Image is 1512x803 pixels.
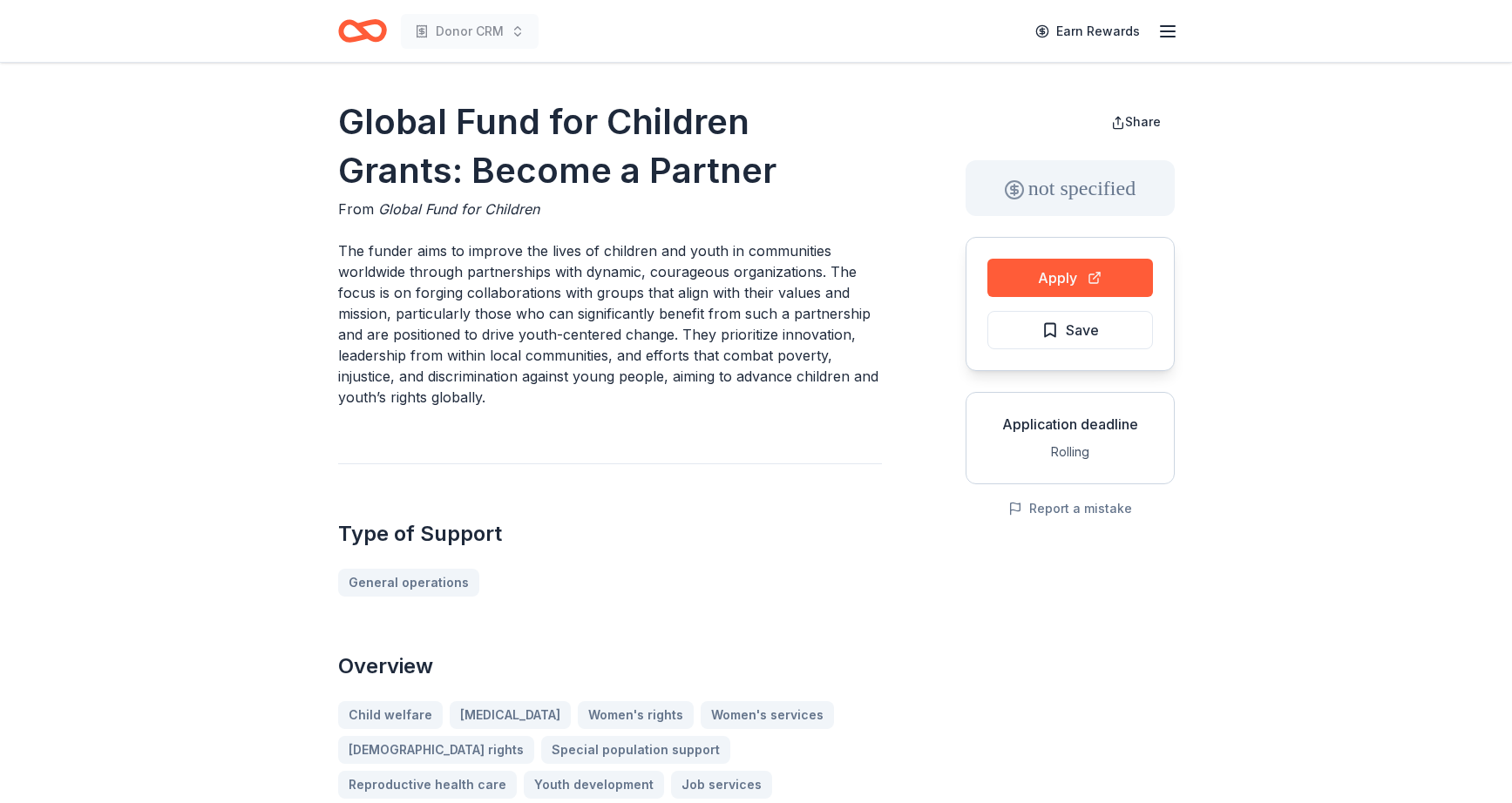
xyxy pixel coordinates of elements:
[966,160,1175,216] div: not specified
[378,200,539,218] span: Global Fund for Children
[987,259,1153,297] button: Apply
[401,14,539,49] button: Donor CRM
[1125,114,1161,129] span: Share
[980,414,1160,435] div: Application deadline
[436,21,504,42] span: Donor CRM
[987,311,1153,349] button: Save
[1097,105,1175,139] button: Share
[1066,319,1099,341] span: Save
[338,98,882,195] h1: Global Fund for Children Grants: Become a Partner
[338,520,882,548] h2: Type of Support
[338,10,387,51] a: Home
[338,569,479,597] a: General operations
[980,442,1160,462] div: Rolling
[1025,16,1150,47] a: Earn Rewards
[1008,498,1132,519] button: Report a mistake
[338,240,882,408] p: The funder aims to improve the lives of children and youth in communities worldwide through partn...
[338,652,882,680] h2: Overview
[338,199,882,219] div: From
